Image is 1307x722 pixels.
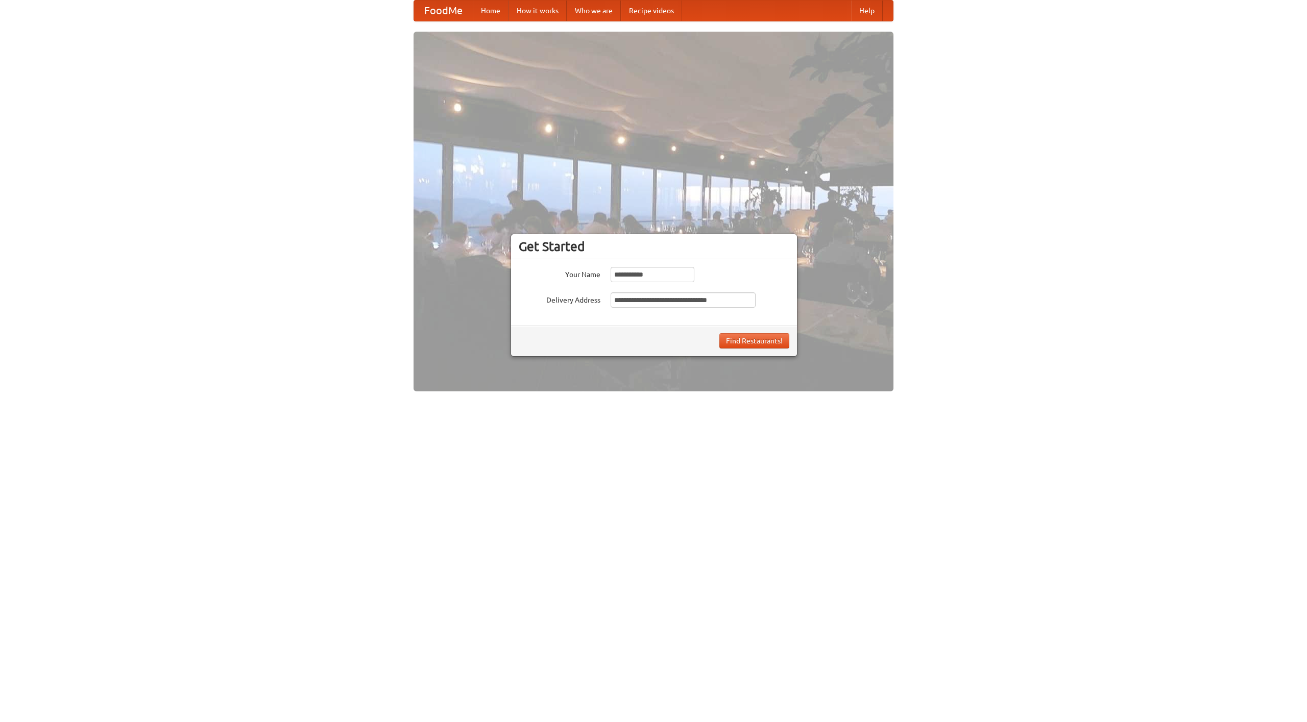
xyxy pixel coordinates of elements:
a: FoodMe [414,1,473,21]
label: Your Name [519,267,600,280]
label: Delivery Address [519,292,600,305]
button: Find Restaurants! [719,333,789,348]
a: Recipe videos [621,1,682,21]
a: Who we are [567,1,621,21]
a: Home [473,1,509,21]
a: How it works [509,1,567,21]
a: Help [851,1,883,21]
h3: Get Started [519,239,789,254]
